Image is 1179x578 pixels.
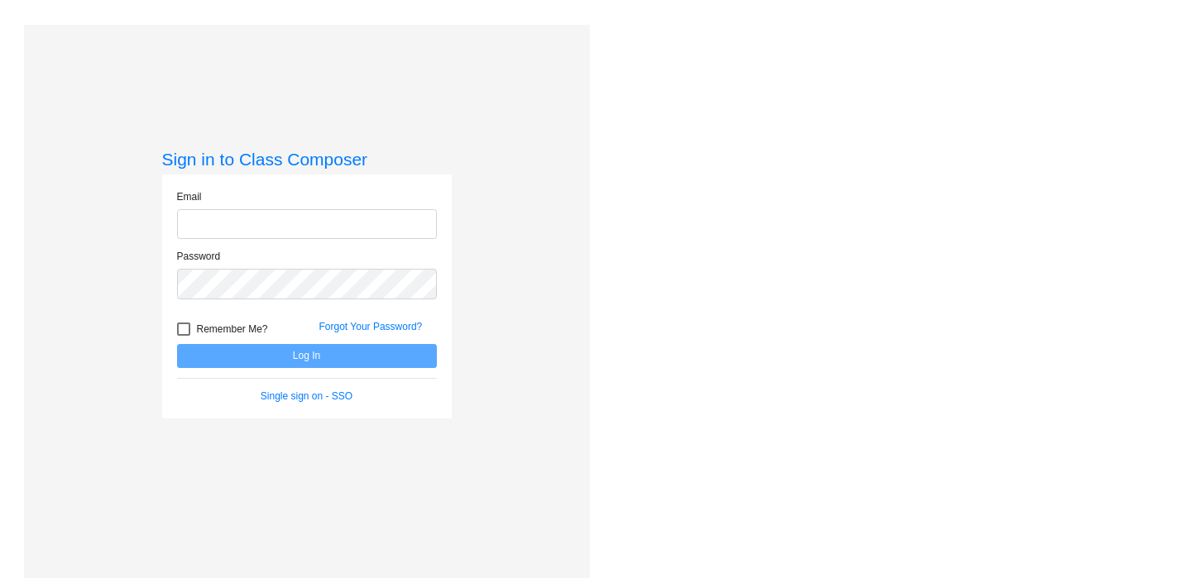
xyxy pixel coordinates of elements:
[162,149,452,170] h3: Sign in to Class Composer
[177,344,437,368] button: Log In
[261,390,352,402] a: Single sign on - SSO
[177,249,221,264] label: Password
[177,189,202,204] label: Email
[319,321,423,332] a: Forgot Your Password?
[197,319,268,339] span: Remember Me?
